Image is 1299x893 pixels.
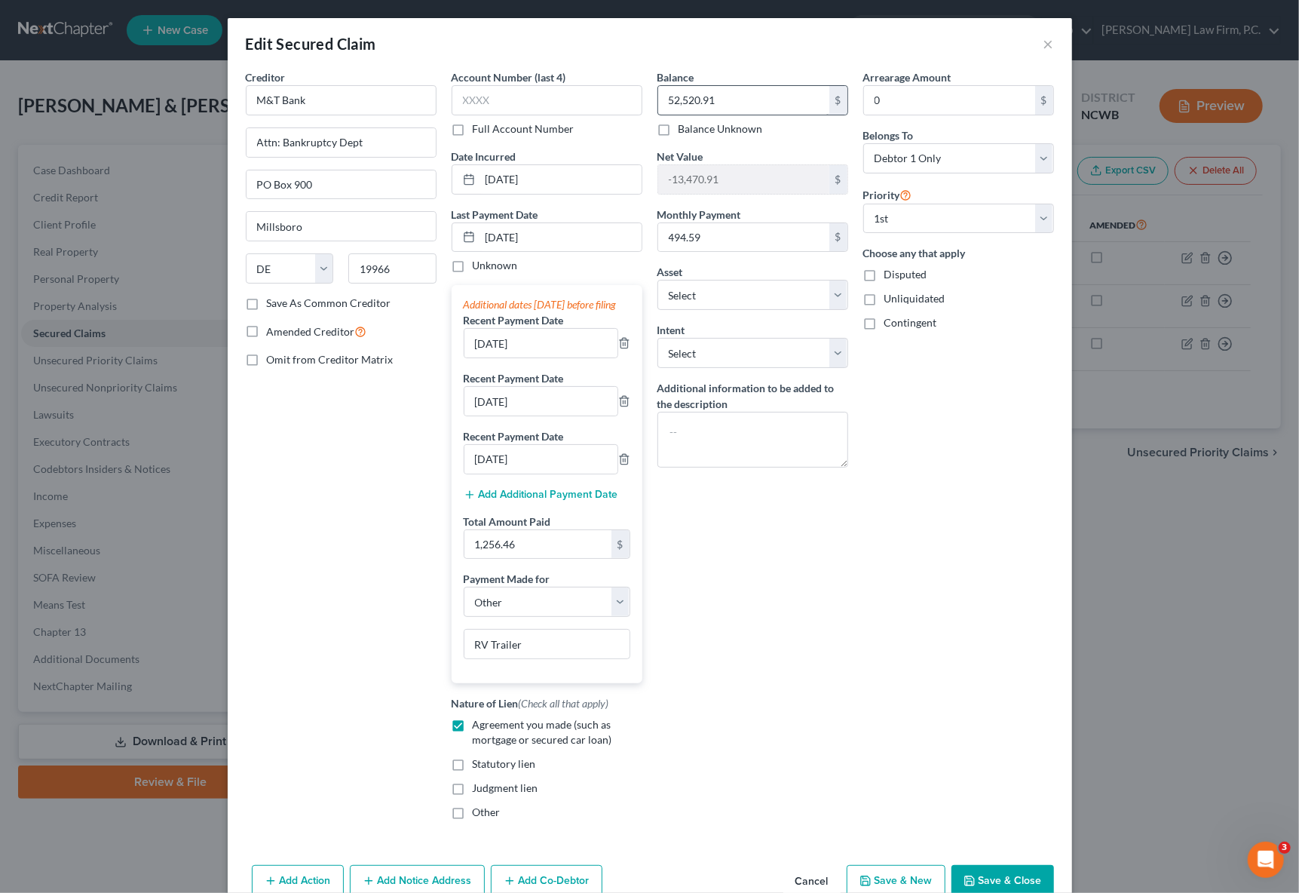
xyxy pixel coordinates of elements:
div: Additional dates [DATE] before filing [464,297,630,312]
label: Payment Made for [464,571,550,587]
input: Enter zip... [348,253,437,284]
label: Choose any that apply [863,245,1054,261]
iframe: Intercom live chat [1248,842,1284,878]
label: Arrearage Amount [863,69,951,85]
input: MM/DD/YYYY [480,223,642,252]
span: Contingent [884,316,937,329]
label: Unknown [473,258,518,273]
input: 0.00 [658,86,829,115]
input: 0.00 [658,223,829,252]
input: 0.00 [864,86,1035,115]
label: Last Payment Date [452,207,538,222]
span: Amended Creditor [267,325,355,338]
span: Judgment lien [473,781,538,794]
label: Monthly Payment [657,207,741,222]
div: $ [1035,86,1053,115]
span: Other [473,806,501,818]
button: Add Additional Payment Date [464,489,618,501]
input: Specify... [464,630,630,658]
span: Asset [657,265,683,278]
label: Balance Unknown [679,121,763,137]
label: Nature of Lien [452,695,609,711]
label: Additional information to be added to the description [657,380,848,412]
button: × [1043,35,1054,53]
input: MM/DD/YYYY [480,165,642,194]
input: -- [464,387,617,416]
div: $ [829,223,847,252]
label: Intent [657,322,685,338]
input: 0.00 [658,165,829,194]
label: Date Incurred [452,149,516,164]
input: -- [464,445,617,474]
input: Enter address... [247,128,436,157]
label: Total Amount Paid [464,514,551,529]
input: 0.00 [464,530,611,559]
span: Agreement you made (such as mortgage or secured car loan) [473,718,612,746]
label: Recent Payment Date [464,428,564,444]
span: Belongs To [863,129,914,142]
label: Account Number (last 4) [452,69,566,85]
label: Recent Payment Date [464,312,564,328]
input: Enter city... [247,212,436,241]
label: Balance [657,69,694,85]
label: Full Account Number [473,121,574,137]
label: Net Value [657,149,703,164]
span: 3 [1279,842,1291,854]
input: Apt, Suite, etc... [247,170,436,199]
span: Unliquidated [884,292,945,305]
span: Statutory lien [473,757,536,770]
span: (Check all that apply) [519,697,609,710]
label: Recent Payment Date [464,370,564,386]
div: $ [829,86,847,115]
div: $ [611,530,630,559]
label: Priority [863,186,912,204]
div: $ [829,165,847,194]
div: Edit Secured Claim [246,33,376,54]
input: Search creditor by name... [246,85,437,115]
input: -- [464,329,617,358]
input: XXXX [452,85,642,115]
span: Creditor [246,71,286,84]
label: Save As Common Creditor [267,296,391,311]
span: Disputed [884,268,927,281]
span: Omit from Creditor Matrix [267,353,394,366]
